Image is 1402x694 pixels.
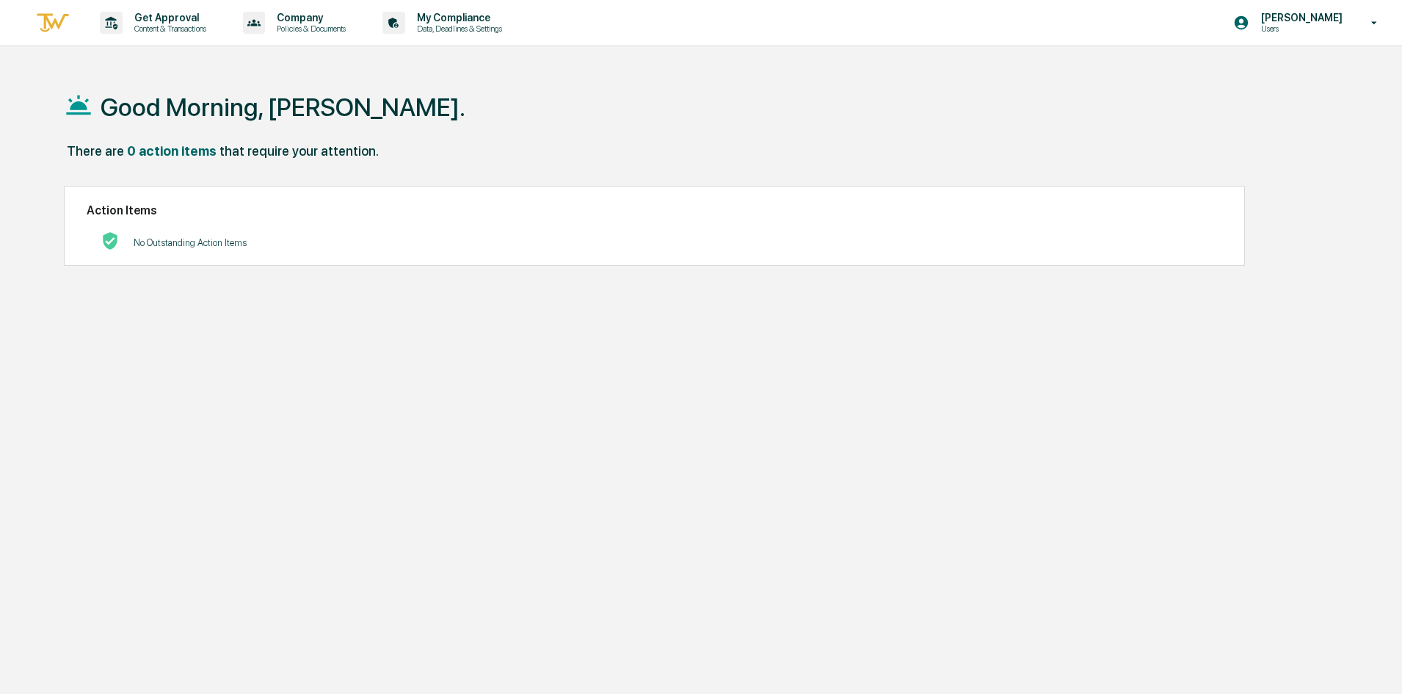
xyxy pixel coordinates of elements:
p: Content & Transactions [123,24,214,34]
p: Company [265,12,353,24]
div: that require your attention. [219,143,379,159]
h2: Action Items [87,203,1222,217]
h1: Good Morning, [PERSON_NAME]. [101,93,465,122]
p: Users [1249,24,1350,34]
img: logo [35,11,70,35]
div: There are [67,143,124,159]
p: Data, Deadlines & Settings [405,24,509,34]
p: Get Approval [123,12,214,24]
div: 0 action items [127,143,217,159]
p: My Compliance [405,12,509,24]
p: Policies & Documents [265,24,353,34]
p: No Outstanding Action Items [134,237,247,248]
img: No Actions logo [101,232,119,250]
p: [PERSON_NAME] [1249,12,1350,24]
